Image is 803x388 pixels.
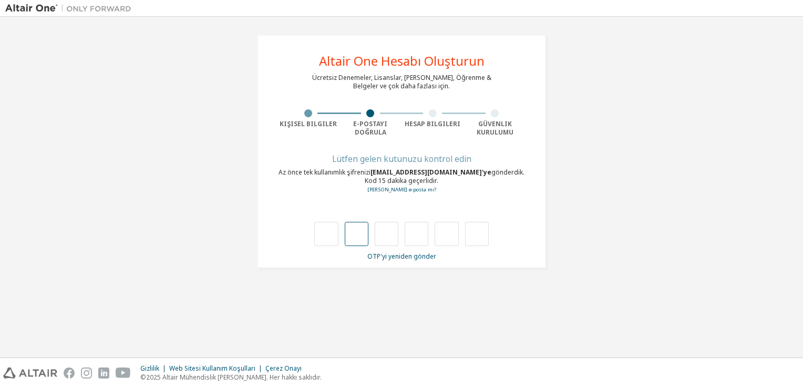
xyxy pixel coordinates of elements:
[5,3,137,14] img: Altair Bir
[339,120,402,137] div: E-postayı Doğrula
[277,120,339,128] div: Kişisel Bilgiler
[81,367,92,379] img: instagram.svg
[3,367,57,379] img: altair_logo.svg
[464,120,527,137] div: Güvenlik Kurulumu
[367,186,436,193] a: Go back to the registration form
[140,364,169,373] div: Gizlilik
[169,364,265,373] div: Web Sitesi Kullanım Koşulları
[140,373,322,382] p: ©
[265,364,308,373] div: Çerez Onayı
[146,373,322,382] font: 2025 Altair Mühendislik [PERSON_NAME]. Her hakkı saklıdır.
[64,367,75,379] img: facebook.svg
[312,74,491,90] div: Ücretsiz Denemeler, Lisanslar, [PERSON_NAME], Öğrenme & Belgeler ve çok daha fazlası için.
[277,156,526,162] div: Lütfen gelen kutunuzu kontrol edin
[401,120,464,128] div: Hesap Bilgileri
[370,168,491,177] span: [EMAIL_ADDRESS][DOMAIN_NAME]'ye
[98,367,109,379] img: linkedin.svg
[367,252,436,261] a: OTP'yi yeniden gönder
[116,367,131,379] img: youtube.svg
[319,55,485,67] div: Altair One Hesabı Oluşturun
[277,168,526,194] div: Az önce tek kullanımlık şifrenizi gönderdik. Kod 15 dakika geçerlidir.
